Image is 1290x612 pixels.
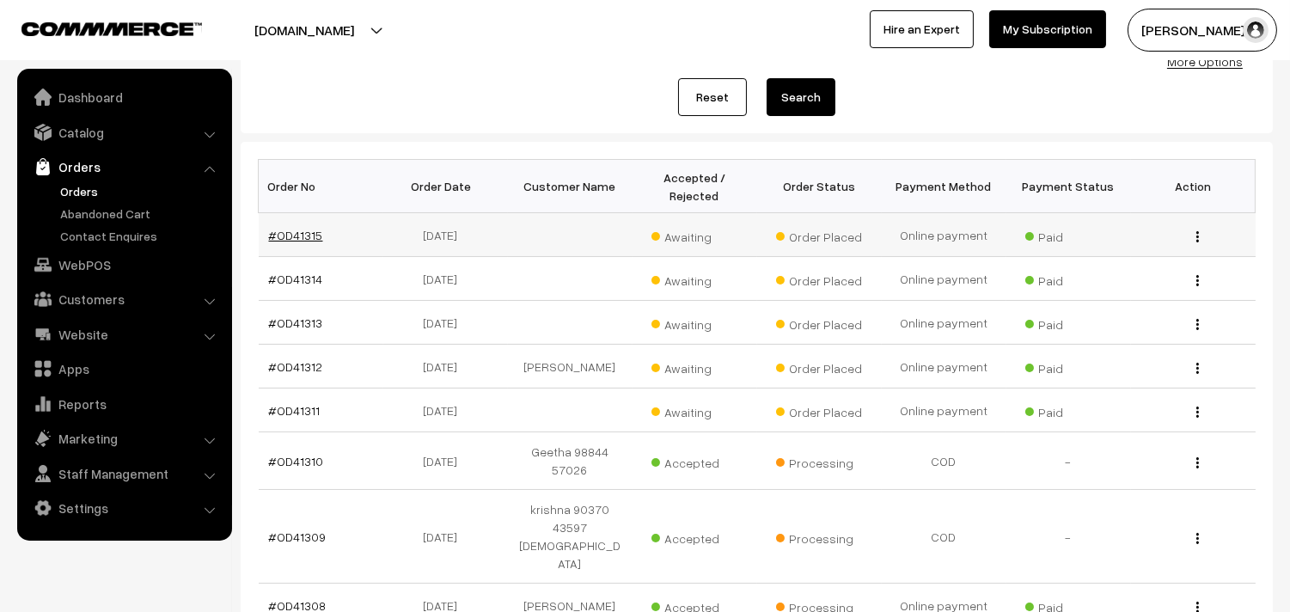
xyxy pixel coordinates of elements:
[1006,432,1131,490] td: -
[651,267,737,290] span: Awaiting
[1131,160,1256,213] th: Action
[1243,17,1269,43] img: user
[651,223,737,246] span: Awaiting
[56,182,226,200] a: Orders
[21,151,226,182] a: Orders
[1025,311,1111,334] span: Paid
[508,345,633,389] td: [PERSON_NAME]
[776,450,862,472] span: Processing
[21,389,226,419] a: Reports
[1196,319,1199,330] img: Menu
[259,160,383,213] th: Order No
[776,399,862,421] span: Order Placed
[776,311,862,334] span: Order Placed
[1006,490,1131,584] td: -
[1196,407,1199,418] img: Menu
[989,10,1106,48] a: My Subscription
[21,82,226,113] a: Dashboard
[1025,355,1111,377] span: Paid
[776,355,862,377] span: Order Placed
[767,78,835,116] button: Search
[269,454,324,468] a: #OD41310
[678,78,747,116] a: Reset
[21,17,172,38] a: COMMMERCE
[651,355,737,377] span: Awaiting
[383,160,508,213] th: Order Date
[1025,399,1111,421] span: Paid
[882,160,1006,213] th: Payment Method
[1196,457,1199,468] img: Menu
[651,450,737,472] span: Accepted
[194,9,414,52] button: [DOMAIN_NAME]
[870,10,974,48] a: Hire an Expert
[633,160,757,213] th: Accepted / Rejected
[21,319,226,350] a: Website
[882,257,1006,301] td: Online payment
[1196,363,1199,374] img: Menu
[776,525,862,548] span: Processing
[383,432,508,490] td: [DATE]
[882,301,1006,345] td: Online payment
[882,490,1006,584] td: COD
[21,493,226,523] a: Settings
[383,389,508,432] td: [DATE]
[508,490,633,584] td: krishna 90370 43597 [DEMOGRAPHIC_DATA]
[508,160,633,213] th: Customer Name
[882,432,1006,490] td: COD
[21,22,202,35] img: COMMMERCE
[1006,160,1131,213] th: Payment Status
[21,249,226,280] a: WebPOS
[776,267,862,290] span: Order Placed
[21,423,226,454] a: Marketing
[383,345,508,389] td: [DATE]
[1167,54,1243,69] a: More Options
[269,529,327,544] a: #OD41309
[383,490,508,584] td: [DATE]
[1025,223,1111,246] span: Paid
[269,272,323,286] a: #OD41314
[383,301,508,345] td: [DATE]
[269,403,321,418] a: #OD41311
[21,117,226,148] a: Catalog
[1128,9,1277,52] button: [PERSON_NAME] s…
[383,213,508,257] td: [DATE]
[56,227,226,245] a: Contact Enquires
[651,399,737,421] span: Awaiting
[1196,533,1199,544] img: Menu
[1196,275,1199,286] img: Menu
[882,213,1006,257] td: Online payment
[269,228,323,242] a: #OD41315
[269,315,323,330] a: #OD41313
[56,205,226,223] a: Abandoned Cart
[882,345,1006,389] td: Online payment
[1196,231,1199,242] img: Menu
[508,432,633,490] td: Geetha 98844 57026
[1025,267,1111,290] span: Paid
[651,525,737,548] span: Accepted
[21,458,226,489] a: Staff Management
[21,353,226,384] a: Apps
[882,389,1006,432] td: Online payment
[651,311,737,334] span: Awaiting
[21,284,226,315] a: Customers
[269,359,323,374] a: #OD41312
[776,223,862,246] span: Order Placed
[383,257,508,301] td: [DATE]
[757,160,882,213] th: Order Status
